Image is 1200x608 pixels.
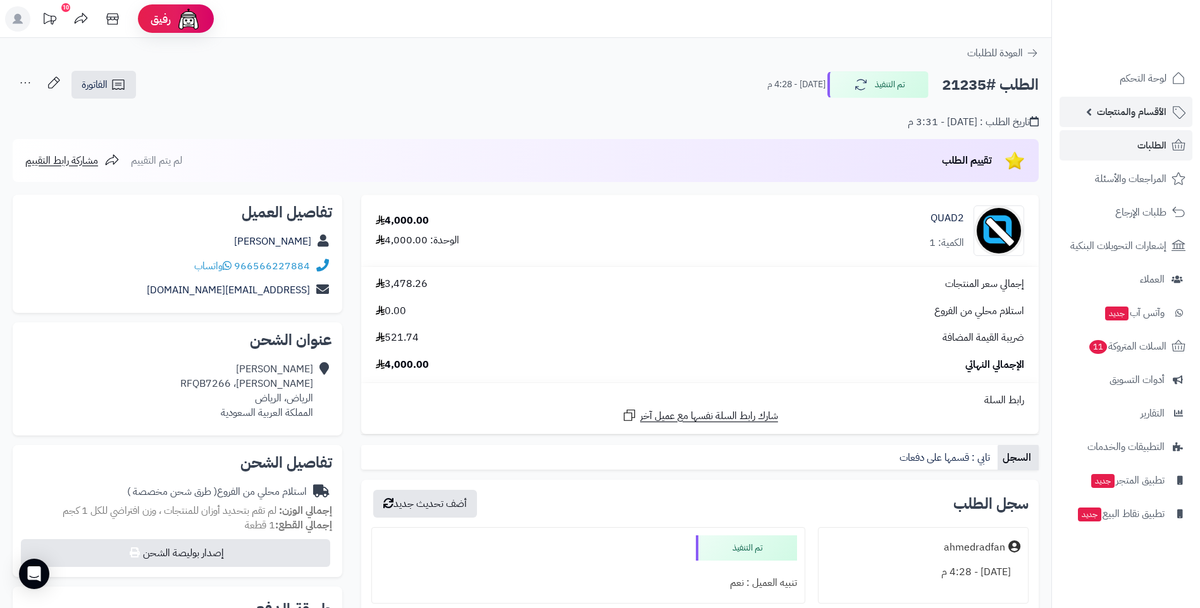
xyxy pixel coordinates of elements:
a: التقارير [1060,398,1192,429]
a: المراجعات والأسئلة [1060,164,1192,194]
h2: الطلب #21235 [942,72,1039,98]
a: السجل [998,445,1039,470]
span: تطبيق نقاط البيع [1077,505,1165,523]
span: 521.74 [376,331,419,345]
span: الإجمالي النهائي [965,358,1024,372]
img: logo-2.png [1114,9,1188,36]
span: تطبيق المتجر [1090,471,1165,489]
span: التطبيقات والخدمات [1087,438,1165,456]
button: أضف تحديث جديد [373,490,477,518]
span: مشاركة رابط التقييم [25,153,98,168]
h2: تفاصيل الشحن [23,455,332,470]
span: استلام محلي من الفروع [934,304,1024,319]
span: تقييم الطلب [942,153,992,168]
img: no_image-90x90.png [974,205,1024,256]
a: الفاتورة [71,71,136,99]
div: [PERSON_NAME] [PERSON_NAME]، RFQB7266 الرياض، الرياض المملكة العربية السعودية [180,362,313,420]
div: الوحدة: 4,000.00 [376,233,459,248]
span: 4,000.00 [376,358,429,372]
span: جديد [1078,508,1101,521]
span: الفاتورة [82,77,108,92]
div: استلام محلي من الفروع [127,485,307,499]
a: التطبيقات والخدمات [1060,432,1192,462]
span: ( طرق شحن مخصصة ) [127,484,217,499]
a: وآتس آبجديد [1060,298,1192,328]
span: 0.00 [376,304,406,319]
a: تحديثات المنصة [34,6,65,35]
div: 10 [61,3,70,12]
span: الطلبات [1137,137,1166,154]
span: أدوات التسويق [1110,371,1165,389]
h3: سجل الطلب [953,496,1029,511]
strong: إجمالي القطع: [275,518,332,533]
span: المراجعات والأسئلة [1095,170,1166,188]
a: [EMAIL_ADDRESS][DOMAIN_NAME] [147,283,310,298]
a: العودة للطلبات [967,46,1039,61]
a: [PERSON_NAME] [234,234,311,249]
img: ai-face.png [176,6,201,32]
a: واتساب [194,258,232,274]
span: 11 [1089,340,1107,354]
small: 1 قطعة [245,518,332,533]
span: 3,478.26 [376,277,428,291]
span: السلات المتروكة [1088,337,1166,355]
span: الأقسام والمنتجات [1097,103,1166,121]
h2: تفاصيل العميل [23,205,332,220]
span: إجمالي سعر المنتجات [945,277,1024,291]
a: QUAD2 [931,211,964,226]
span: طلبات الإرجاع [1115,204,1166,221]
div: ahmedradfan [944,540,1005,555]
span: لم تقم بتحديد أوزان للمنتجات ، وزن افتراضي للكل 1 كجم [63,503,276,518]
button: إصدار بوليصة الشحن [21,539,330,567]
button: تم التنفيذ [827,71,929,98]
span: التقارير [1141,404,1165,422]
span: لم يتم التقييم [131,153,182,168]
a: شارك رابط السلة نفسها مع عميل آخر [622,408,778,423]
span: ضريبة القيمة المضافة [943,331,1024,345]
strong: إجمالي الوزن: [279,503,332,518]
div: تم التنفيذ [696,535,797,561]
span: جديد [1105,307,1129,320]
span: لوحة التحكم [1120,70,1166,87]
a: تابي : قسمها على دفعات [894,445,998,470]
span: جديد [1091,474,1115,488]
a: طلبات الإرجاع [1060,197,1192,228]
a: إشعارات التحويلات البنكية [1060,231,1192,261]
div: 4,000.00 [376,214,429,228]
div: تنبيه العميل : نعم [380,571,797,595]
div: Open Intercom Messenger [19,559,49,589]
small: [DATE] - 4:28 م [767,78,826,91]
a: لوحة التحكم [1060,63,1192,94]
a: الطلبات [1060,130,1192,161]
span: العملاء [1140,271,1165,288]
a: 966566227884 [234,258,310,274]
div: [DATE] - 4:28 م [826,560,1020,585]
a: العملاء [1060,264,1192,295]
div: رابط السلة [366,393,1034,408]
a: مشاركة رابط التقييم [25,153,120,168]
span: رفيق [151,11,171,27]
h2: عنوان الشحن [23,332,332,348]
div: الكمية: 1 [929,236,964,250]
span: إشعارات التحويلات البنكية [1070,237,1166,255]
span: شارك رابط السلة نفسها مع عميل آخر [640,409,778,423]
span: العودة للطلبات [967,46,1023,61]
div: تاريخ الطلب : [DATE] - 3:31 م [908,115,1039,130]
span: وآتس آب [1104,304,1165,322]
a: أدوات التسويق [1060,365,1192,395]
a: تطبيق نقاط البيعجديد [1060,499,1192,529]
a: السلات المتروكة11 [1060,331,1192,362]
a: تطبيق المتجرجديد [1060,465,1192,496]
